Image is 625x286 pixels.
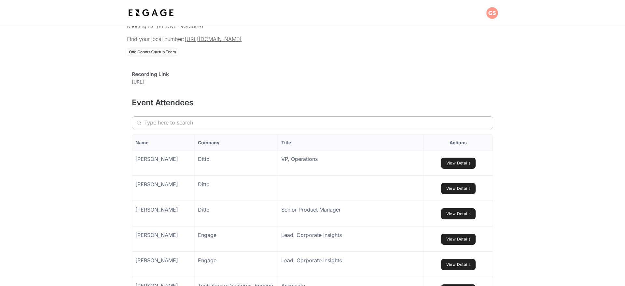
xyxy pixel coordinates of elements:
a: [URL][DOMAIN_NAME] [185,36,242,42]
div: Title [281,139,420,146]
input: Type here to search [144,116,474,129]
button: Open profile menu [486,7,498,19]
p: Meeting ID: [PHONE_NUMBER] [127,22,403,30]
a: View Details [441,158,476,169]
div: Name [135,139,191,146]
a: View Details [441,259,476,270]
div: [URL] [132,78,144,90]
p: Recording Link [132,68,493,78]
p: Find your local number: [127,35,403,43]
a: [URL] [132,79,144,90]
img: Profile picture of Gareth Sudul [486,7,498,19]
div: Company [198,139,274,146]
div: Actions [427,139,489,146]
a: View Details [441,234,476,245]
a: View Details [441,208,476,219]
img: bdf1fb74-1727-4ba0-a5bd-bc74ae9fc70b.jpeg [127,7,175,19]
span: One Cohort Startup Team [129,49,176,54]
h2: Event Attendees [132,97,493,111]
a: View Details [441,183,476,194]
